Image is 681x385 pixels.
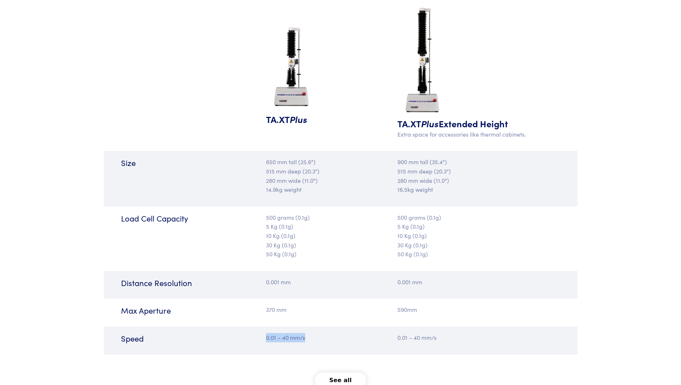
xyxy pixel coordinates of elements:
[266,277,336,287] p: 0.001 mm
[266,333,336,342] p: 0.01 – 40 mm/s
[121,277,257,289] h6: Distance Resolution
[397,213,534,259] p: 500 grams (0.1g) 5 Kg (0.1g) 10 Kg (0.1g) 30 Kg (0.1g) 50 Kg (0.1g)
[397,333,534,342] p: 0.01 – 40 mm/s
[290,113,307,125] span: Plus
[421,117,439,130] span: Plus
[397,277,534,287] p: 0.001 mm
[266,23,318,113] img: ta-xt-plus-analyzer.jpg
[397,4,449,117] img: ta-xt-plus-extended-height.jpg
[266,213,336,259] p: 500 grams (0.1g) 5 Kg (0.1g) 10 Kg (0.1g) 30 Kg (0.1g) 50 Kg (0.1g)
[121,157,257,168] h6: Size
[121,333,257,344] h6: Speed
[397,157,534,194] p: 900 mm tall (35.4") 515 mm deep (20.3") 280 mm wide (11.0") 16.5kg weight
[266,113,336,125] h5: TA.XT
[397,117,534,130] h5: TA.XT Extended Height
[397,130,534,139] p: Extra space for accessories like thermal cabinets.
[397,305,534,314] p: 590mm
[121,213,257,224] h6: Load Cell Capacity
[266,157,336,194] p: 650 mm tall (25.6") 515 mm deep (20.3") 280 mm wide (11.0") 14.9kg weight
[266,305,336,314] p: 370 mm
[121,305,257,316] h6: Max Aperture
